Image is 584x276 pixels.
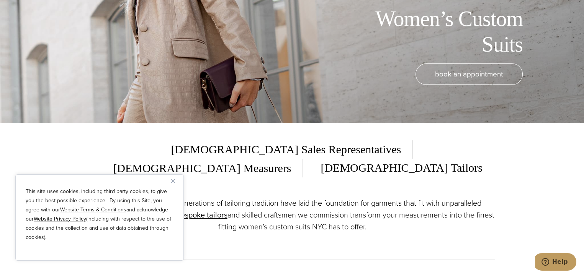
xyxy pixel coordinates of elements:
h1: Women’s Custom Suits [350,6,523,57]
button: Close [171,176,180,185]
span: [DEMOGRAPHIC_DATA] Tailors [309,159,482,177]
span: [DEMOGRAPHIC_DATA] Sales Representatives [171,140,413,159]
a: book an appointment [416,63,523,85]
p: [PERSON_NAME] five generations of tailoring tradition have laid the foundation for garments that ... [89,197,495,233]
a: Website Privacy Policy [34,215,86,223]
a: Website Terms & Conditions [60,206,126,214]
iframe: Opens a widget where you can chat to one of our agents [535,253,576,272]
span: [DEMOGRAPHIC_DATA] Measurers [101,159,303,177]
p: This site uses cookies, including third party cookies, to give you the best possible experience. ... [26,187,173,242]
span: book an appointment [435,68,503,80]
img: Close [171,179,175,183]
a: bespoke tailors [177,209,227,221]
